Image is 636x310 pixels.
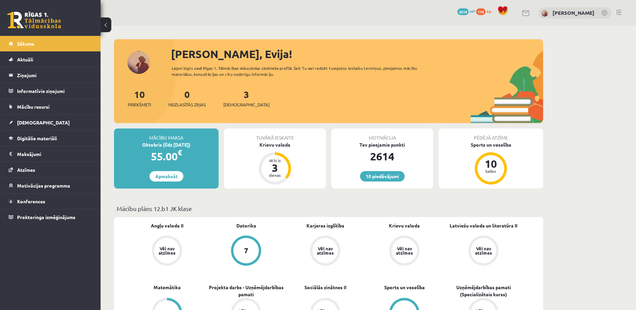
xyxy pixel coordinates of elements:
a: Sports un veselība [384,284,425,291]
div: Vēl nav atzīmes [316,246,335,255]
a: Sports un veselība 10 balles [439,141,543,186]
a: Vēl nav atzīmes [286,236,365,267]
span: Priekšmeti [128,101,151,108]
a: 3[DEMOGRAPHIC_DATA] [223,88,270,108]
div: balles [481,169,501,173]
a: Mācību resursi [9,99,92,114]
div: Tev pieejamie punkti [331,141,433,148]
a: [PERSON_NAME] [553,9,594,16]
a: 174 xp [476,8,494,14]
div: Sports un veselība [439,141,543,148]
legend: Informatīvie ziņojumi [17,83,92,99]
a: Latviešu valoda un literatūra II [450,222,517,229]
span: € [178,148,182,157]
div: 55.00 [114,148,219,164]
div: Atlicis [265,158,285,162]
span: Motivācijas programma [17,183,70,189]
a: Datorika [236,222,256,229]
legend: Ziņojumi [17,67,92,83]
div: 3 [265,162,285,173]
a: [DEMOGRAPHIC_DATA] [9,115,92,130]
span: Neizlasītās ziņas [168,101,206,108]
a: Sociālās zinātnes II [304,284,346,291]
div: Motivācija [331,128,433,141]
a: Motivācijas programma [9,178,92,193]
a: Karjeras izglītība [306,222,344,229]
span: [DEMOGRAPHIC_DATA] [223,101,270,108]
span: Proktoringa izmēģinājums [17,214,75,220]
a: Krievu valoda [389,222,420,229]
div: Oktobris (līdz [DATE]) [114,141,219,148]
a: Aktuāli [9,52,92,67]
a: Digitālie materiāli [9,131,92,146]
div: Vēl nav atzīmes [474,246,493,255]
span: Digitālie materiāli [17,135,57,141]
a: 0Neizlasītās ziņas [168,88,206,108]
p: Mācību plāns 12.b1 JK klase [117,204,540,213]
a: Maksājumi [9,146,92,162]
a: 10Priekšmeti [128,88,151,108]
div: 7 [244,247,248,254]
a: Vēl nav atzīmes [127,236,207,267]
span: Mācību resursi [17,104,50,110]
a: Sākums [9,36,92,51]
div: Laipni lūgts savā Rīgas 1. Tālmācības vidusskolas skolnieka profilā. Šeit Tu vari redzēt tuvojošo... [172,65,429,77]
a: Matemātika [154,284,181,291]
a: Atzīmes [9,162,92,177]
a: Informatīvie ziņojumi [9,83,92,99]
a: Konferences [9,194,92,209]
a: Projekta darbs - Uzņēmējdarbības pamati [207,284,286,298]
a: Vēl nav atzīmes [365,236,444,267]
a: Apmaksāt [150,171,183,182]
span: Sākums [17,41,34,47]
a: Ziņojumi [9,67,92,83]
span: Aktuāli [17,56,33,62]
span: 2614 [457,8,469,15]
div: Mācību maksa [114,128,219,141]
legend: Maksājumi [17,146,92,162]
div: Pēdējā atzīme [439,128,543,141]
div: [PERSON_NAME], Evija! [171,46,543,62]
span: Konferences [17,198,45,204]
a: Angļu valoda II [151,222,183,229]
a: Uzņēmējdarbības pamati (Specializētais kurss) [444,284,523,298]
a: 2614 mP [457,8,475,14]
div: Vēl nav atzīmes [395,246,414,255]
div: Tuvākā ieskaite [224,128,326,141]
div: dienas [265,173,285,177]
a: Vēl nav atzīmes [444,236,523,267]
span: [DEMOGRAPHIC_DATA] [17,119,70,125]
div: 10 [481,158,501,169]
span: mP [470,8,475,14]
a: 10 piedāvājumi [360,171,405,182]
a: Rīgas 1. Tālmācības vidusskola [7,12,61,29]
span: xp [486,8,491,14]
span: 174 [476,8,485,15]
a: 7 [207,236,286,267]
img: Evija Grasberga [541,10,548,17]
a: Krievu valoda Atlicis 3 dienas [224,141,326,186]
div: 2614 [331,148,433,164]
span: Atzīmes [17,167,35,173]
div: Krievu valoda [224,141,326,148]
a: Proktoringa izmēģinājums [9,209,92,225]
div: Vēl nav atzīmes [158,246,176,255]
